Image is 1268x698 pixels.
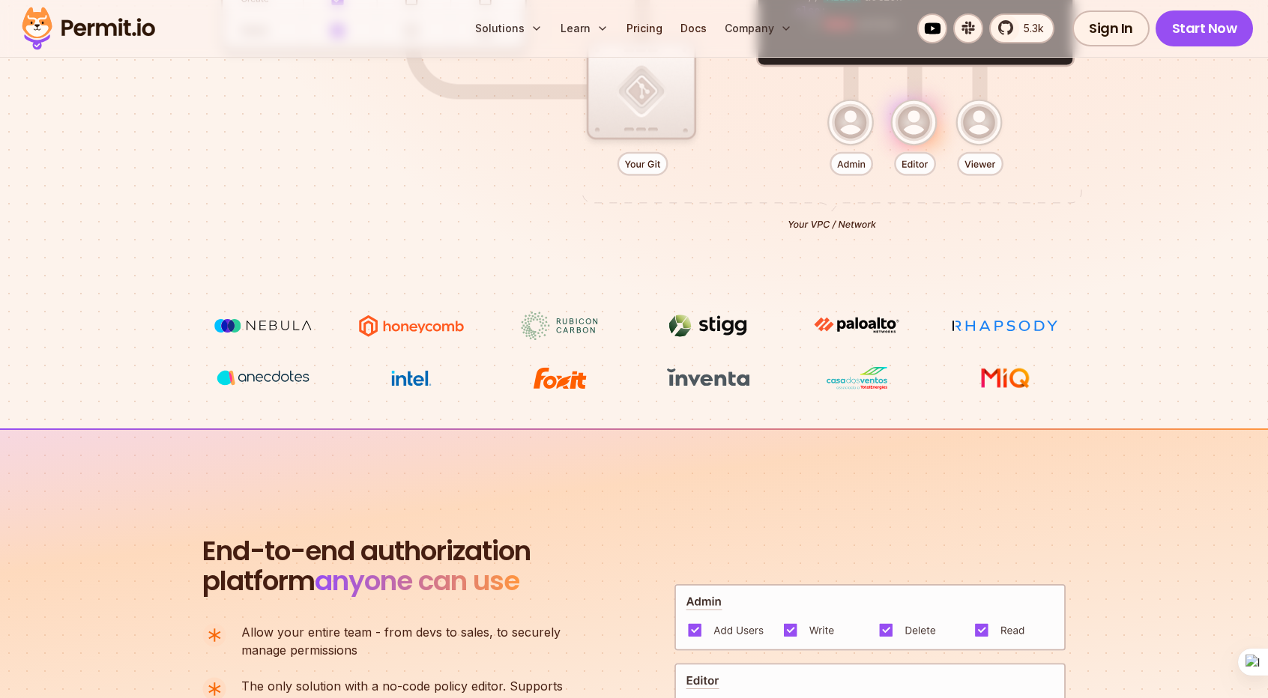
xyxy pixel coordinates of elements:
img: Stigg [652,312,764,340]
a: Sign In [1072,10,1150,46]
img: Rubicon [504,312,616,340]
a: Start Now [1156,10,1254,46]
a: Pricing [621,14,668,42]
span: The only solution with a no-code policy editor. Supports [241,677,563,695]
img: vega [207,364,319,392]
span: 5.3k [1015,20,1044,36]
img: Honeycomb [355,312,468,340]
a: 5.3k [989,13,1054,43]
p: manage permissions [241,623,561,659]
img: Casa dos Ventos [800,364,913,392]
span: anyone can use [315,562,519,600]
img: Foxit [504,364,616,392]
button: Company [719,14,798,42]
img: inventa [652,364,764,391]
button: Learn [555,14,615,42]
img: Permit logo [15,3,162,54]
img: Rhapsody Health [949,312,1061,340]
img: Nebula [207,312,319,340]
h2: platform [202,536,531,596]
span: Allow your entire team - from devs to sales, to securely [241,623,561,641]
span: End-to-end authorization [202,536,531,566]
button: Solutions [469,14,549,42]
a: Docs [674,14,713,42]
img: Intel [355,364,468,392]
img: MIQ [955,365,1056,391]
img: paloalto [800,312,913,339]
